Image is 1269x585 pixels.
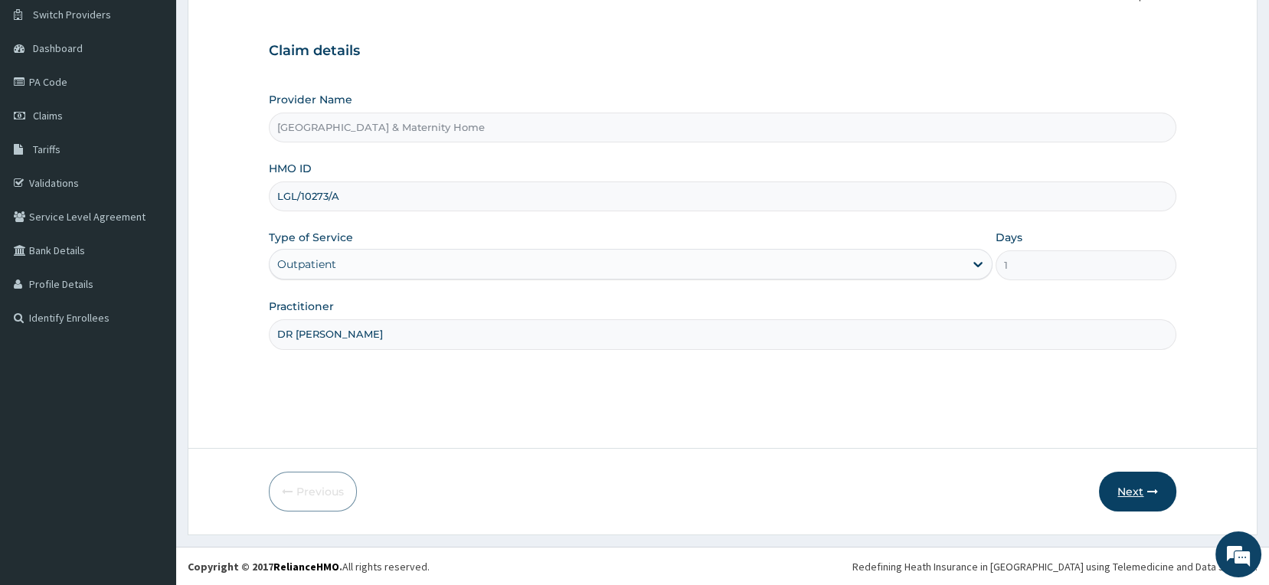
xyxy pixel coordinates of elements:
[28,77,62,115] img: d_794563401_company_1708531726252_794563401
[1099,472,1176,511] button: Next
[33,142,61,156] span: Tariffs
[269,92,352,107] label: Provider Name
[269,230,353,245] label: Type of Service
[8,418,292,472] textarea: Type your message and hit 'Enter'
[89,193,211,348] span: We're online!
[80,86,257,106] div: Chat with us now
[251,8,288,44] div: Minimize live chat window
[33,109,63,123] span: Claims
[188,560,342,574] strong: Copyright © 2017 .
[269,319,1177,349] input: Enter Name
[33,8,111,21] span: Switch Providers
[269,161,312,176] label: HMO ID
[269,43,1177,60] h3: Claim details
[273,560,339,574] a: RelianceHMO
[269,299,334,314] label: Practitioner
[852,559,1258,574] div: Redefining Heath Insurance in [GEOGRAPHIC_DATA] using Telemedicine and Data Science!
[269,472,357,511] button: Previous
[996,230,1022,245] label: Days
[277,257,336,272] div: Outpatient
[269,181,1177,211] input: Enter HMO ID
[33,41,83,55] span: Dashboard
